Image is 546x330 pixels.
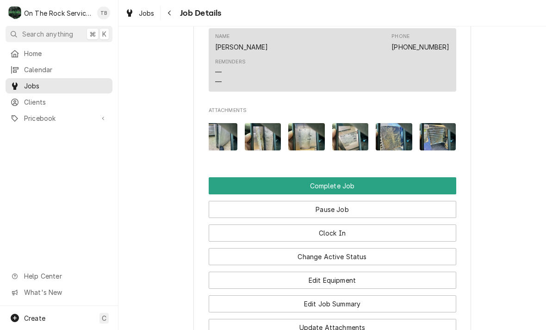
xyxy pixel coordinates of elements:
div: Contact [209,28,456,92]
div: — [215,77,222,87]
button: Navigate back [162,6,177,20]
div: TB [97,6,110,19]
span: C [102,313,106,323]
button: Change Active Status [209,248,456,265]
button: Clock In [209,224,456,242]
span: Create [24,314,45,322]
button: Pause Job [209,201,456,218]
div: Attachments [209,107,456,158]
span: Calendar [24,65,108,75]
span: Attachments [209,107,456,114]
div: Todd Brady's Avatar [97,6,110,19]
button: Complete Job [209,177,456,194]
button: Edit Job Summary [209,295,456,312]
div: — [215,67,222,77]
a: Clients [6,94,112,110]
span: Home [24,49,108,58]
button: Search anything⌘K [6,26,112,42]
div: Reminders [215,58,246,66]
img: AB1aMsbfS3u6Tal1nFYT [376,123,412,150]
img: 8GJmuG1xQKGTLh0XKY8r [420,123,456,150]
a: [PHONE_NUMBER] [391,43,449,51]
div: Button Group Row [209,194,456,218]
div: Client Contact [209,19,456,96]
a: Go to Pricebook [6,111,112,126]
div: Client Contact List [209,28,456,96]
div: [PERSON_NAME] [215,42,268,52]
div: Button Group Row [209,242,456,265]
span: Pricebook [24,113,94,123]
span: K [102,29,106,39]
img: iwdY3e5GSnK9mv5MkPV1 [201,123,237,150]
div: Name [215,33,230,40]
a: Home [6,46,112,61]
span: Clients [24,97,108,107]
span: Search anything [22,29,73,39]
img: jL8hdEXxRWa01W7Bo2cs [332,123,369,150]
button: Edit Equipment [209,272,456,289]
div: Button Group Row [209,177,456,194]
div: On The Rock Services [24,8,92,18]
div: Button Group Row [209,289,456,312]
span: What's New [24,287,107,297]
a: Go to What's New [6,285,112,300]
div: Reminders [215,58,246,87]
img: P7BujrPvRWqfIpoEEXu6 [245,123,281,150]
a: Jobs [121,6,158,21]
a: Jobs [6,78,112,93]
div: Phone [391,33,449,51]
div: Name [215,33,268,51]
div: Button Group Row [209,218,456,242]
a: Go to Help Center [6,268,112,284]
img: zOrEtjgnRGGp8qnakS6m [288,123,325,150]
div: Button Group Row [209,265,456,289]
div: Phone [391,33,409,40]
div: On The Rock Services's Avatar [8,6,21,19]
a: Calendar [6,62,112,77]
span: Jobs [24,81,108,91]
span: Attachments [209,116,456,158]
div: O [8,6,21,19]
span: Help Center [24,271,107,281]
span: Job Details [177,7,222,19]
span: Jobs [139,8,155,18]
span: ⌘ [89,29,96,39]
